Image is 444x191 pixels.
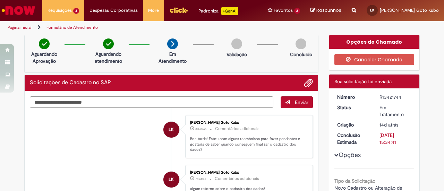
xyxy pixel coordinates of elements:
[8,25,32,30] a: Página inicial
[198,7,238,15] div: Padroniza
[215,176,259,182] small: Comentários adicionais
[1,3,36,17] img: ServiceNow
[290,51,312,58] p: Concluído
[379,121,412,128] div: 15/08/2025 16:39:29
[190,171,306,175] div: [PERSON_NAME] Goto Kubo
[332,104,375,111] dt: Status
[334,178,375,184] b: Tipo da Solicitação
[380,7,439,13] span: [PERSON_NAME] Goto Kubo
[30,96,273,108] textarea: Digite sua mensagem aqui...
[379,94,412,101] div: R13421744
[163,172,179,188] div: Laura Missae Goto Kubo
[379,122,398,128] span: 14d atrás
[316,7,341,14] span: Rascunhos
[334,54,415,65] button: Cancelar Chamado
[103,38,114,49] img: check-circle-green.png
[92,51,125,64] p: Aguardando atendimento
[89,7,138,14] span: Despesas Corporativas
[5,21,291,34] ul: Trilhas de página
[163,122,179,138] div: Laura Missae Goto Kubo
[195,177,206,181] span: 7d atrás
[304,78,313,87] button: Adicionar anexos
[167,38,178,49] img: arrow-next.png
[370,8,374,12] span: LK
[379,132,412,146] div: [DATE] 15:34:41
[281,96,313,108] button: Enviar
[295,99,308,105] span: Enviar
[231,38,242,49] img: img-circle-grey.png
[195,127,206,131] time: 26/08/2025 16:49:53
[274,7,293,14] span: Favoritos
[169,121,174,138] span: LK
[332,132,375,146] dt: Conclusão Estimada
[221,7,238,15] p: +GenAi
[329,35,420,49] div: Opções do Chamado
[379,104,412,118] div: Em Tratamento
[294,8,300,14] span: 2
[30,80,111,86] h2: Solicitações de Cadastro no SAP Histórico de tíquete
[190,121,306,125] div: [PERSON_NAME] Goto Kubo
[190,136,306,153] p: Boa tarde! Estou com alguns reembolsos para fazer pendentes e gostaria de saber quando conseguem ...
[46,25,98,30] a: Formulário de Atendimento
[39,38,50,49] img: check-circle-green.png
[296,38,306,49] img: img-circle-grey.png
[27,51,61,64] p: Aguardando Aprovação
[195,127,206,131] span: 3d atrás
[195,177,206,181] time: 22/08/2025 17:44:22
[148,7,159,14] span: More
[332,94,375,101] dt: Número
[332,121,375,128] dt: Criação
[379,122,398,128] time: 15/08/2025 16:39:29
[169,171,174,188] span: LK
[73,8,79,14] span: 3
[334,78,392,85] span: Sua solicitação foi enviada
[48,7,72,14] span: Requisições
[310,7,341,14] a: Rascunhos
[227,51,247,58] p: Validação
[156,51,189,64] p: Em Atendimento
[215,126,259,132] small: Comentários adicionais
[169,5,188,15] img: click_logo_yellow_360x200.png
